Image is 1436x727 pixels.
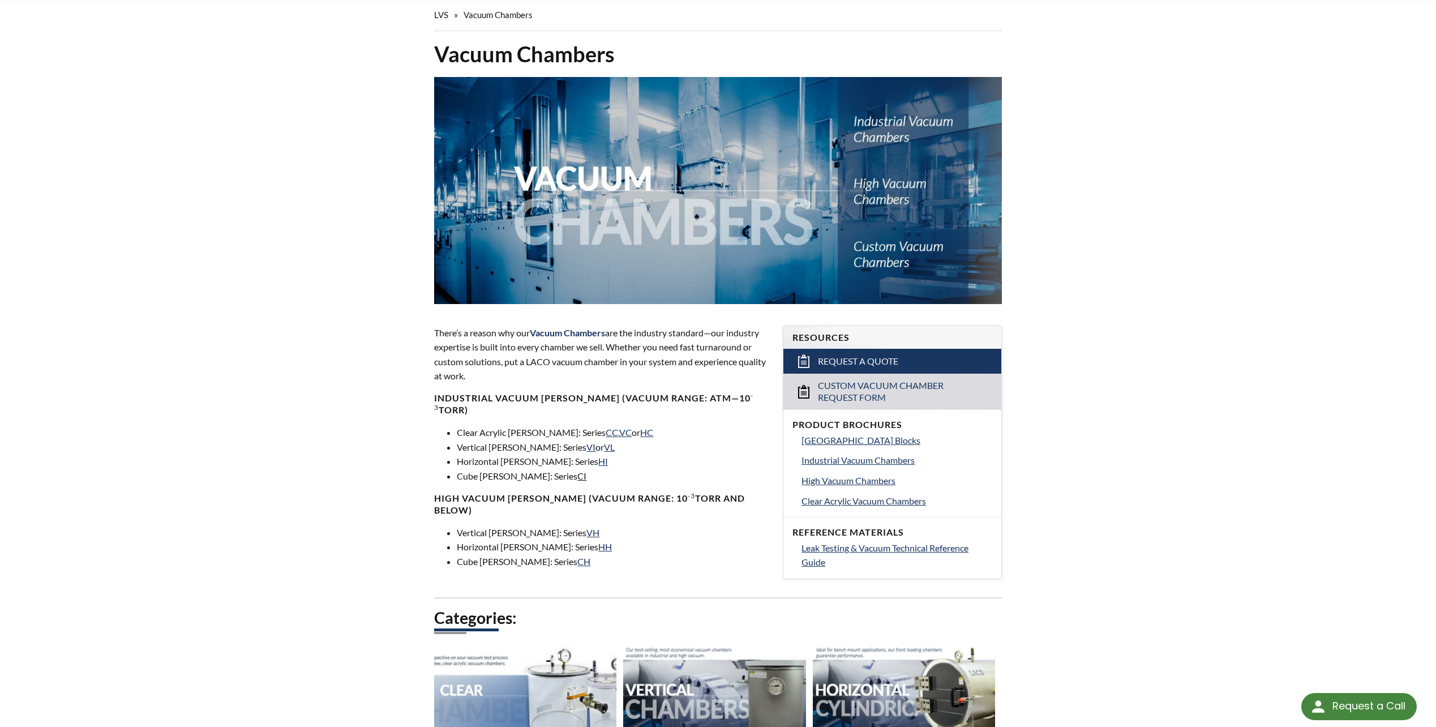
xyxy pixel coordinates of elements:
h1: Vacuum Chambers [434,40,1001,68]
img: round button [1309,698,1327,716]
span: Request a Quote [818,356,898,367]
a: Leak Testing & Vacuum Technical Reference Guide [801,541,992,570]
p: There’s a reason why our are the industry standard—our industry expertise is built into every cha... [434,326,769,383]
a: VH [586,527,599,538]
a: HC [640,427,653,438]
h4: Industrial Vacuum [PERSON_NAME] (vacuum range: atm—10 Torr) [434,392,769,416]
a: VC [619,427,632,438]
span: Vacuum Chambers [530,327,605,338]
a: HH [598,541,612,552]
a: Custom Vacuum Chamber Request Form [783,374,1001,409]
h4: Resources [792,332,992,344]
a: [GEOGRAPHIC_DATA] Blocks [801,433,992,448]
div: Request a Call [1301,693,1417,720]
span: Vacuum Chambers [464,10,533,20]
img: Vacuum Chambers [434,77,1001,304]
a: Request a Quote [783,349,1001,374]
li: Vertical [PERSON_NAME]: Series or [457,440,769,455]
sup: -3 [688,491,695,500]
li: Clear Acrylic [PERSON_NAME]: Series , or [457,425,769,440]
span: LVS [434,10,448,20]
span: Clear Acrylic Vacuum Chambers [801,495,926,506]
div: Request a Call [1332,693,1405,719]
a: CI [577,471,586,481]
a: HI [598,456,608,467]
a: CC [606,427,618,438]
h4: Reference Materials [792,527,992,538]
span: Leak Testing & Vacuum Technical Reference Guide [801,542,968,568]
h4: High Vacuum [PERSON_NAME] (Vacuum range: 10 Torr and below) [434,493,769,516]
span: High Vacuum Chambers [801,475,895,486]
a: Industrial Vacuum Chambers [801,453,992,468]
a: VI [586,442,595,452]
a: Clear Acrylic Vacuum Chambers [801,494,992,508]
span: [GEOGRAPHIC_DATA] Blocks [801,435,920,446]
li: Cube [PERSON_NAME]: Series [457,469,769,484]
a: VL [604,442,615,452]
li: Horizontal [PERSON_NAME]: Series [457,454,769,469]
span: Industrial Vacuum Chambers [801,455,915,465]
span: Custom Vacuum Chamber Request Form [818,380,970,404]
h4: Product Brochures [792,419,992,431]
li: Cube [PERSON_NAME]: Series [457,554,769,569]
a: CH [577,556,590,567]
li: Vertical [PERSON_NAME]: Series [457,525,769,540]
h2: Categories: [434,608,1001,628]
a: High Vacuum Chambers [801,473,992,488]
li: Horizontal [PERSON_NAME]: Series [457,540,769,554]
